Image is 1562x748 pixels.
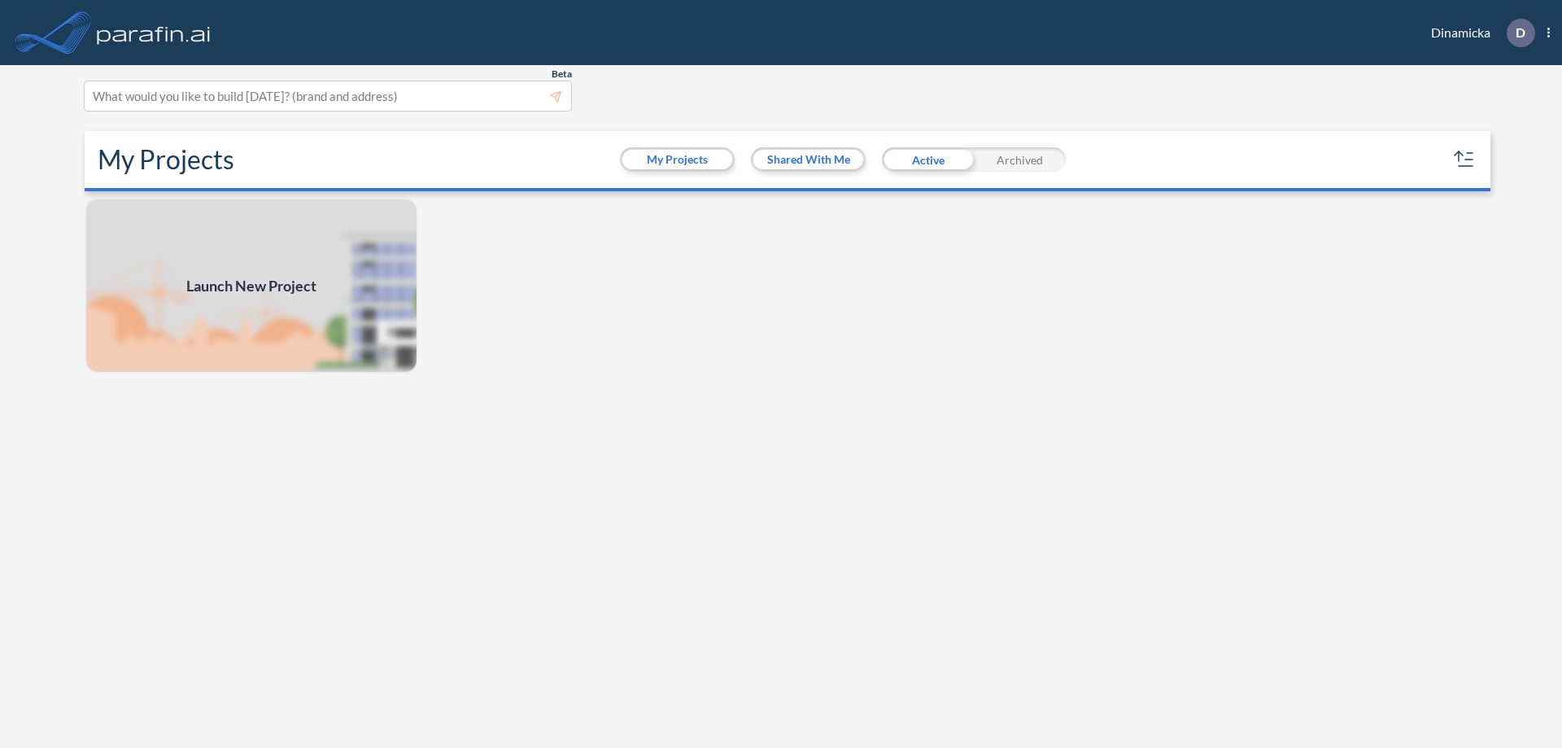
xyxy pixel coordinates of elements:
[85,198,418,374] a: Launch New Project
[1451,147,1477,173] button: sort
[753,150,863,169] button: Shared With Me
[974,147,1066,172] div: Archived
[94,16,214,49] img: logo
[98,144,234,175] h2: My Projects
[622,150,732,169] button: My Projects
[552,68,572,81] span: Beta
[186,275,316,297] span: Launch New Project
[882,147,974,172] div: Active
[85,198,418,374] img: add
[1407,19,1550,47] div: Dinamicka
[1516,25,1525,40] p: D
